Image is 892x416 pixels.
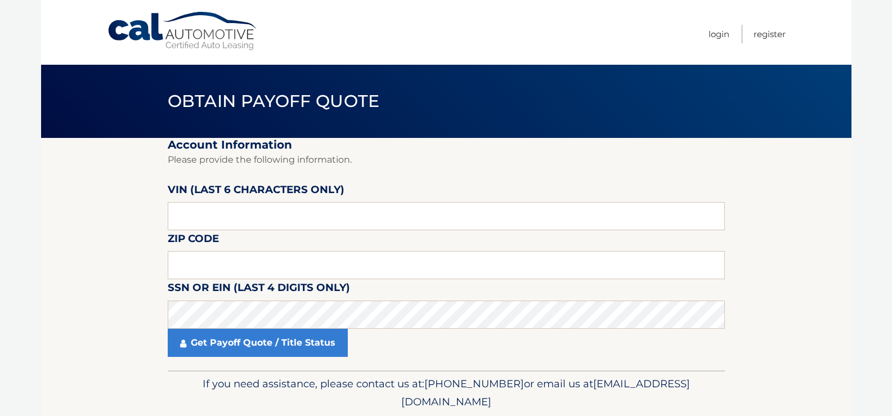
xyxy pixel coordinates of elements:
span: [PHONE_NUMBER] [424,377,524,390]
h2: Account Information [168,138,725,152]
p: If you need assistance, please contact us at: or email us at [175,375,718,411]
span: Obtain Payoff Quote [168,91,380,111]
a: Get Payoff Quote / Title Status [168,329,348,357]
p: Please provide the following information. [168,152,725,168]
label: Zip Code [168,230,219,251]
label: VIN (last 6 characters only) [168,181,344,202]
label: SSN or EIN (last 4 digits only) [168,279,350,300]
a: Register [754,25,786,43]
a: Login [709,25,729,43]
a: Cal Automotive [107,11,259,51]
